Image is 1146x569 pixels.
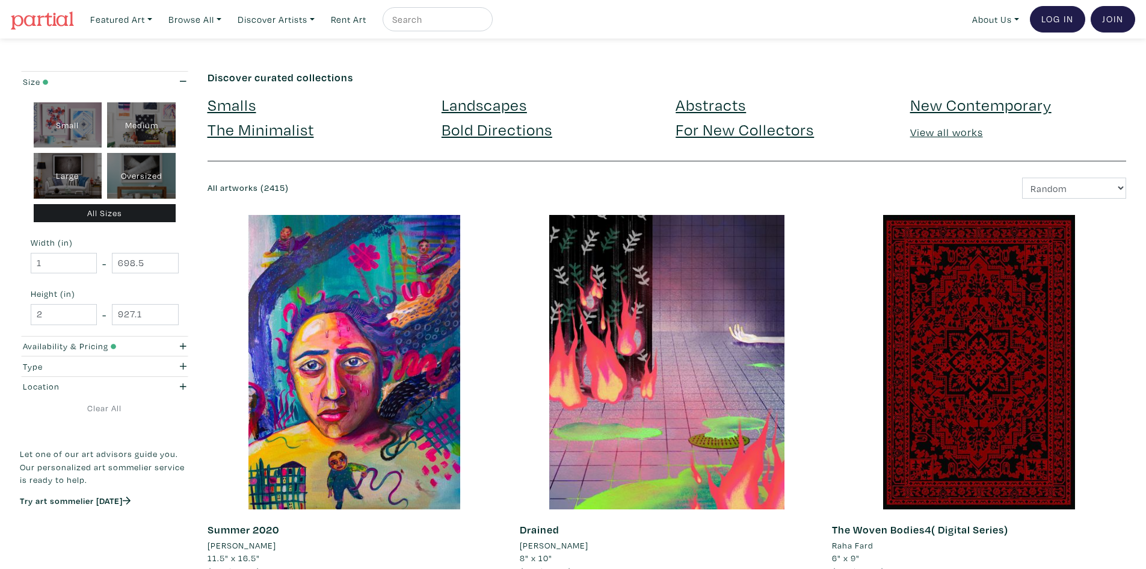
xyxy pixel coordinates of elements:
div: Size [23,75,141,89]
a: Smalls [208,94,256,115]
li: Raha Fard [832,539,873,552]
span: - [102,255,106,272]
a: Bold Directions [442,119,552,140]
input: Search [391,12,481,27]
a: The Minimalist [208,119,314,140]
div: Availability & Pricing [23,340,141,353]
a: The Woven Bodies4( Digital Series) [832,523,1008,536]
span: 8" x 10" [520,552,552,564]
button: Size [20,72,189,92]
a: Abstracts [676,94,746,115]
div: Large [34,153,102,199]
a: [PERSON_NAME] [520,539,814,552]
div: All Sizes [34,204,176,223]
button: Type [20,356,189,376]
a: Discover Artists [232,7,320,32]
a: Summer 2020 [208,523,279,536]
a: Clear All [20,402,189,415]
button: Location [20,377,189,397]
li: [PERSON_NAME] [520,539,588,552]
a: View all works [910,125,983,139]
span: 6" x 9" [832,552,860,564]
a: New Contemporary [910,94,1052,115]
a: Log In [1030,6,1085,33]
h6: All artworks (2415) [208,183,658,193]
a: Landscapes [442,94,527,115]
small: Height (in) [31,290,179,298]
a: Browse All [163,7,227,32]
div: Location [23,380,141,393]
span: - [102,306,106,323]
a: Rent Art [325,7,372,32]
a: Raha Fard [832,539,1126,552]
a: Try art sommelier [DATE] [20,495,131,506]
div: Oversized [107,153,176,199]
a: Join [1091,6,1135,33]
button: Availability & Pricing [20,337,189,356]
p: Let one of our art advisors guide you. Our personalized art sommelier service is ready to help. [20,447,189,487]
a: About Us [967,7,1024,32]
span: 11.5" x 16.5" [208,552,260,564]
a: For New Collectors [676,119,814,140]
li: [PERSON_NAME] [208,539,276,552]
div: Small [34,102,102,148]
iframe: Customer reviews powered by Trustpilot [20,519,189,544]
div: Type [23,360,141,373]
a: Drained [520,523,559,536]
small: Width (in) [31,238,179,247]
a: Featured Art [85,7,158,32]
div: Medium [107,102,176,148]
a: [PERSON_NAME] [208,539,502,552]
h6: Discover curated collections [208,71,1127,84]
